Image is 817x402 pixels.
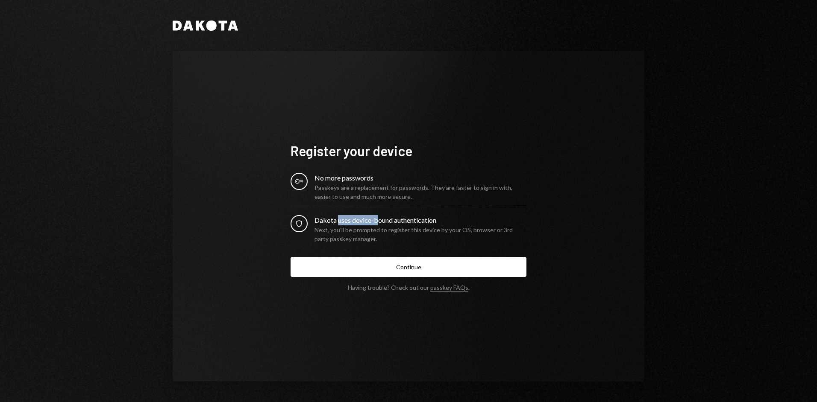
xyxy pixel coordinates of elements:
button: Continue [291,257,526,277]
div: Next, you’ll be prompted to register this device by your OS, browser or 3rd party passkey manager. [314,225,526,243]
h1: Register your device [291,142,526,159]
div: Dakota uses device-bound authentication [314,215,526,225]
div: No more passwords [314,173,526,183]
div: Passkeys are a replacement for passwords. They are faster to sign in with, easier to use and much... [314,183,526,201]
a: passkey FAQs [430,284,468,292]
div: Having trouble? Check out our . [348,284,470,291]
